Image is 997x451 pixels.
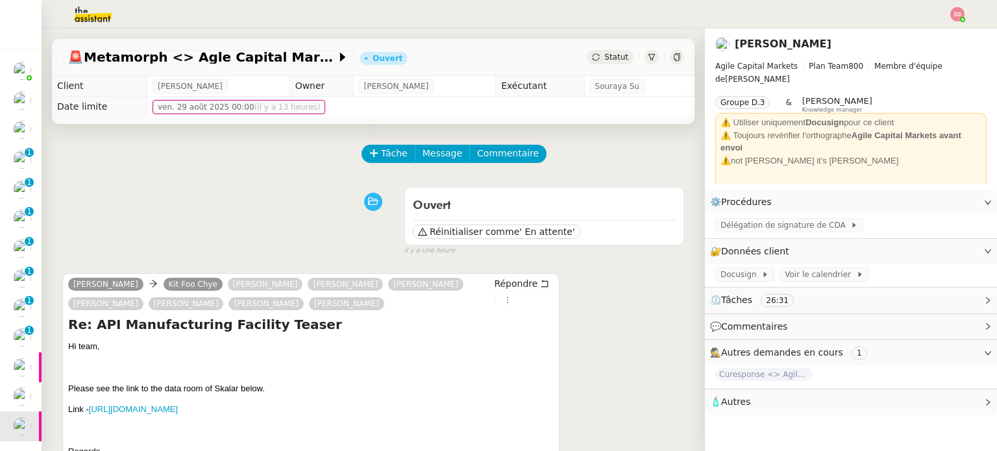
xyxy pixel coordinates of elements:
[604,53,628,62] span: Statut
[313,280,378,289] span: [PERSON_NAME]
[415,145,470,163] button: Message
[720,219,850,232] span: Délégation de signature de CDA
[806,117,844,127] strong: Docusign
[364,80,429,93] span: [PERSON_NAME]
[519,225,574,238] span: ' En attente'
[413,225,580,239] button: Réinitialiser comme' En attente'
[158,80,223,93] span: [PERSON_NAME]
[13,299,31,317] img: users%2FC9SBsJ0duuaSgpQFj5LgoEX8n0o2%2Favatar%2Fec9d51b8-9413-4189-adfb-7be4d8c96a3c
[68,278,143,290] a: [PERSON_NAME]
[710,321,793,332] span: 💬
[705,314,997,339] div: 💬Commentaires
[27,296,32,308] p: 1
[721,197,772,207] span: Procédures
[720,156,731,165] strong: ⚠️
[430,225,519,238] span: Réinitialiser comme
[852,347,867,360] nz-tag: 1
[494,277,537,290] span: Répondre
[68,382,554,395] p: Please see the link to the data room of Skalar below.
[68,49,84,65] span: 🚨
[710,295,805,305] span: ⏲️
[802,106,863,114] span: Knowledge manager
[720,180,981,193] div: ______________
[950,7,965,21] img: svg
[785,268,855,281] span: Voir le calendrier
[721,246,789,256] span: Données client
[715,96,770,109] nz-tag: Groupe D.3
[13,269,31,287] img: users%2FC9SBsJ0duuaSgpQFj5LgoEX8n0o2%2Favatar%2Fec9d51b8-9413-4189-adfb-7be4d8c96a3c
[68,315,554,334] h4: Re: API Manufacturing Facility Teaser
[404,245,455,256] span: il y a une heure
[413,200,451,212] span: Ouvert
[802,96,872,106] span: [PERSON_NAME]
[68,51,336,64] span: Metamorph <> Agle Capital Markets
[52,97,147,117] td: Date limite
[25,148,34,157] nz-badge-sup: 1
[13,62,31,80] img: users%2FoFdbodQ3TgNoWt9kP3GXAs5oaCq1%2Favatar%2Fprofile-pic.png
[388,278,463,290] a: [PERSON_NAME]
[27,148,32,160] p: 1
[228,298,304,310] a: [PERSON_NAME]
[25,326,34,335] nz-badge-sup: 1
[710,195,778,210] span: ⚙️
[13,180,31,199] img: users%2FC9SBsJ0duuaSgpQFj5LgoEX8n0o2%2Favatar%2Fec9d51b8-9413-4189-adfb-7be4d8c96a3c
[27,178,32,189] p: 1
[25,267,34,276] nz-badge-sup: 1
[710,347,872,358] span: 🕵️
[423,146,462,161] span: Message
[595,80,639,93] span: Souraya Su
[705,189,997,215] div: ⚙️Procédures
[720,129,981,154] div: ⚠️ Toujours revérifier l'orthographe
[721,347,843,358] span: Autres demandes en cours
[489,276,554,291] button: Répondre
[25,237,34,246] nz-badge-sup: 1
[89,404,178,414] a: [URL][DOMAIN_NAME]
[705,287,997,313] div: ⏲️Tâches 26:31
[68,298,143,310] a: [PERSON_NAME]
[720,116,981,129] div: ⚠️ Utiliser uniquement pour ce client
[721,295,752,305] span: Tâches
[289,76,353,97] td: Owner
[496,76,584,97] td: Exécutant
[721,396,750,407] span: Autres
[469,145,547,163] button: Commentaire
[373,55,402,62] div: Ouvert
[705,239,997,264] div: 🔐Données client
[27,326,32,337] p: 1
[25,207,34,216] nz-badge-sup: 1
[715,368,813,381] span: Curesponse <> Agile Capital Markets
[362,145,415,163] button: Tâche
[68,340,554,353] p: Hi team,
[720,130,961,153] strong: Agile Capital Markets avant envoi
[848,62,863,71] span: 800
[761,294,794,307] nz-tag: 26:31
[710,244,794,259] span: 🔐
[715,60,987,86] span: [PERSON_NAME]
[13,121,31,139] img: users%2FCk7ZD5ubFNWivK6gJdIkoi2SB5d2%2Favatar%2F3f84dbb7-4157-4842-a987-fca65a8b7a9a
[25,296,34,305] nz-badge-sup: 1
[309,298,384,310] a: [PERSON_NAME]
[720,154,981,167] div: not [PERSON_NAME] it’s [PERSON_NAME]
[710,396,750,407] span: 🧴
[13,91,31,110] img: users%2FCk7ZD5ubFNWivK6gJdIkoi2SB5d2%2Favatar%2F3f84dbb7-4157-4842-a987-fca65a8b7a9a
[13,210,31,228] img: users%2FSoHiyPZ6lTh48rkksBJmVXB4Fxh1%2Favatar%2F784cdfc3-6442-45b8-8ed3-42f1cc9271a4
[149,298,224,310] a: [PERSON_NAME]
[477,146,539,161] span: Commentaire
[164,278,223,290] a: Kit Foo Chye
[715,37,730,51] img: users%2F46RNfGZssKS3YGebMrdLHtJHOuF3%2Favatar%2Fff04255a-ec41-4b0f-8542-b0a8ff14a67a
[254,103,321,112] span: (il y a 13 heures)
[785,96,791,113] span: &
[228,278,303,290] a: [PERSON_NAME]
[68,403,554,416] p: Link -
[13,358,31,376] img: users%2FW4OQjB9BRtYK2an7yusO0WsYLsD3%2Favatar%2F28027066-518b-424c-8476-65f2e549ac29
[13,239,31,258] img: users%2FC9SBsJ0duuaSgpQFj5LgoEX8n0o2%2Favatar%2Fec9d51b8-9413-4189-adfb-7be4d8c96a3c
[720,268,761,281] span: Docusign
[802,96,872,113] app-user-label: Knowledge manager
[715,62,798,71] span: Agile Capital Markets
[13,417,31,435] img: users%2F46RNfGZssKS3YGebMrdLHtJHOuF3%2Favatar%2Fff04255a-ec41-4b0f-8542-b0a8ff14a67a
[705,389,997,415] div: 🧴Autres
[27,207,32,219] p: 1
[13,328,31,347] img: users%2FC9SBsJ0duuaSgpQFj5LgoEX8n0o2%2Favatar%2Fec9d51b8-9413-4189-adfb-7be4d8c96a3c
[25,178,34,187] nz-badge-sup: 1
[27,267,32,278] p: 1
